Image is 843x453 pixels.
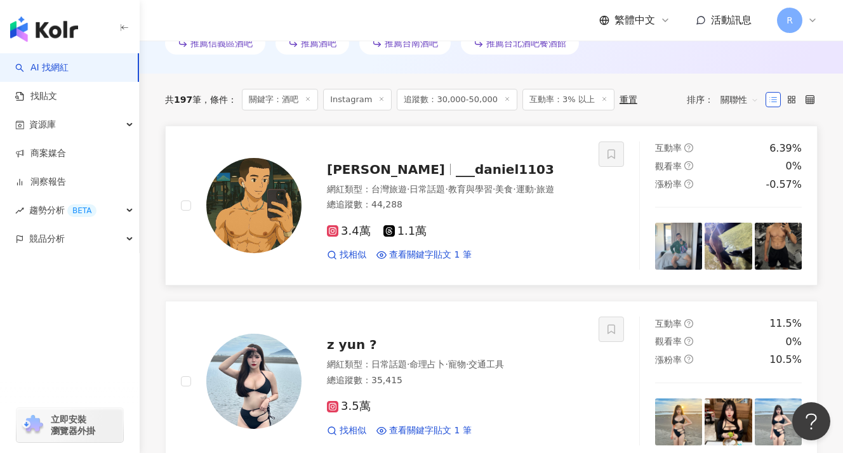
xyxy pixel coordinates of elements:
span: 3.5萬 [327,400,371,413]
div: 10.5% [769,353,802,367]
span: 繁體中文 [614,13,655,27]
span: question-circle [684,355,693,364]
span: · [513,184,515,194]
a: 洞察報告 [15,176,66,188]
span: 日常話題 [371,359,407,369]
span: 台灣旅遊 [371,184,407,194]
span: 互動率：3% 以上 [522,89,614,110]
div: BETA [67,204,96,217]
a: 查看關鍵字貼文 1 筆 [376,424,472,437]
span: 交通工具 [468,359,504,369]
span: · [493,184,495,194]
span: 旅遊 [536,184,554,194]
span: rise [15,206,24,215]
span: 條件 ： [201,95,237,105]
span: 日常話題 [409,184,445,194]
div: 總追蹤數 ： 44,288 [327,199,583,211]
img: post-image [655,223,702,270]
span: 教育與學習 [448,184,493,194]
div: 0% [786,335,802,349]
span: 推薦信義區酒吧 [190,38,253,48]
span: · [445,359,448,369]
img: KOL Avatar [206,334,302,429]
span: 運動 [516,184,534,194]
div: 重置 [620,95,637,105]
span: question-circle [684,143,693,152]
a: 商案媒合 [15,147,66,160]
span: 1.1萬 [383,225,427,238]
a: searchAI 找網紅 [15,62,69,74]
div: 總追蹤數 ： 35,415 [327,374,583,387]
span: 互動率 [655,318,682,329]
span: · [534,184,536,194]
img: post-image [705,223,752,270]
span: 查看關鍵字貼文 1 筆 [389,424,472,437]
span: 查看關鍵字貼文 1 筆 [389,249,472,261]
span: 關鍵字：酒吧 [242,89,318,110]
span: 推薦台南酒吧 [385,38,438,48]
img: post-image [755,223,802,270]
span: · [407,359,409,369]
span: 漲粉率 [655,355,682,365]
div: 共 筆 [165,95,201,105]
span: 觀看率 [655,336,682,346]
div: -0.57% [766,178,802,192]
span: 找相似 [340,424,366,437]
span: 漲粉率 [655,179,682,189]
span: ___daniel1103 [456,162,554,177]
span: z yun ? [327,337,377,352]
span: 趨勢分析 [29,196,96,225]
img: post-image [705,398,752,445]
img: chrome extension [20,415,45,435]
span: 活動訊息 [711,14,752,26]
div: 網紅類型 ： [327,358,583,371]
span: question-circle [684,161,693,170]
span: · [466,359,468,369]
div: 6.39% [769,141,802,155]
span: · [407,184,409,194]
span: 立即安裝 瀏覽器外掛 [51,414,95,437]
a: 找相似 [327,424,366,437]
span: 資源庫 [29,110,56,139]
div: 排序： [687,89,766,110]
img: logo [10,16,78,42]
a: chrome extension立即安裝 瀏覽器外掛 [17,408,123,442]
span: 競品分析 [29,225,65,253]
span: question-circle [684,180,693,188]
img: post-image [655,398,702,445]
span: 197 [174,95,192,105]
span: 關聯性 [720,89,759,110]
span: · [445,184,448,194]
iframe: Help Scout Beacon - Open [792,402,830,440]
a: 查看關鍵字貼文 1 筆 [376,249,472,261]
img: KOL Avatar [206,158,302,253]
span: Instagram [323,89,392,110]
span: 追蹤數：30,000-50,000 [397,89,517,110]
span: 美食 [495,184,513,194]
span: 命理占卜 [409,359,445,369]
span: R [787,13,793,27]
span: 推薦台北酒吧餐酒館 [486,38,566,48]
div: 0% [786,159,802,173]
a: 找貼文 [15,90,57,103]
a: 找相似 [327,249,366,261]
div: 網紅類型 ： [327,183,583,196]
div: 11.5% [769,317,802,331]
span: 推薦酒吧 [301,38,336,48]
span: 寵物 [448,359,466,369]
span: 3.4萬 [327,225,371,238]
span: question-circle [684,319,693,328]
a: KOL Avatar[PERSON_NAME]___daniel1103網紅類型：台灣旅遊·日常話題·教育與學習·美食·運動·旅遊總追蹤數：44,2883.4萬1.1萬找相似查看關鍵字貼文 1 ... [165,126,818,286]
span: 互動率 [655,143,682,153]
span: [PERSON_NAME] [327,162,445,177]
span: 觀看率 [655,161,682,171]
span: question-circle [684,337,693,346]
img: post-image [755,398,802,445]
span: 找相似 [340,249,366,261]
